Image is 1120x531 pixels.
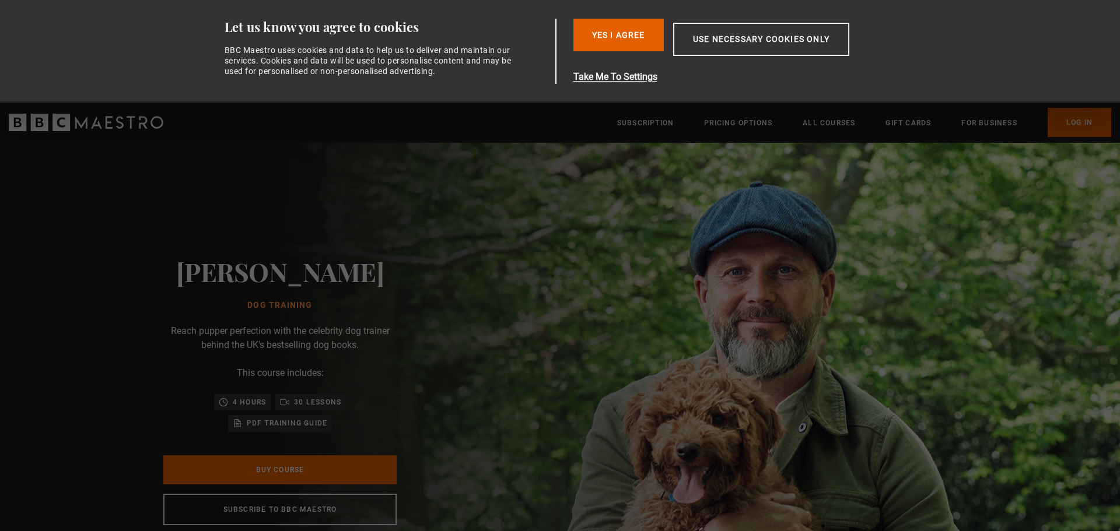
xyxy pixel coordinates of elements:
[9,114,163,131] svg: BBC Maestro
[294,396,341,408] p: 30 lessons
[225,19,551,36] div: Let us know you agree to cookies
[247,417,328,429] p: PDF training guide
[176,256,384,286] h2: [PERSON_NAME]
[885,117,931,129] a: Gift Cards
[573,70,905,84] button: Take Me To Settings
[704,117,772,129] a: Pricing Options
[673,23,849,56] button: Use necessary cookies only
[1048,108,1111,137] a: Log In
[573,19,664,51] button: Yes I Agree
[225,45,519,77] div: BBC Maestro uses cookies and data to help us to deliver and maintain our services. Cookies and da...
[961,117,1017,129] a: For business
[176,301,384,310] h1: Dog Training
[617,108,1111,137] nav: Primary
[163,324,397,352] p: Reach pupper perfection with the celebrity dog trainer behind the UK's bestselling dog books.
[233,396,266,408] p: 4 hours
[803,117,855,129] a: All Courses
[237,366,324,380] p: This course includes:
[163,455,397,484] a: Buy Course
[617,117,674,129] a: Subscription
